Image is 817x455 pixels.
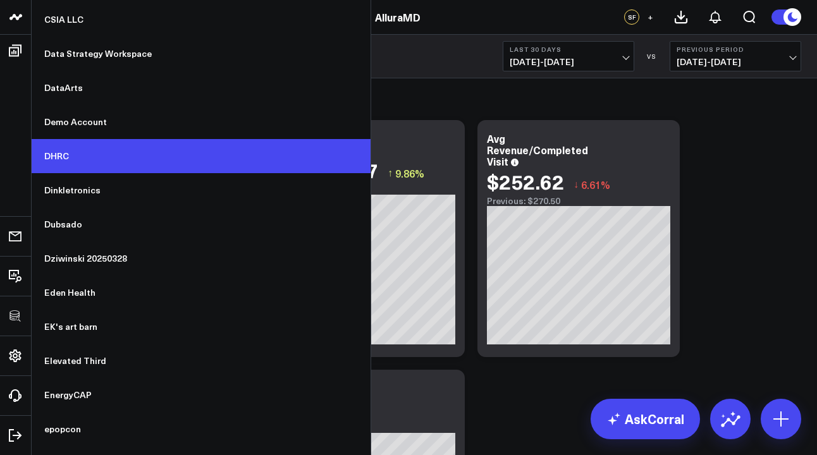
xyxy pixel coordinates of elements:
div: SF [624,9,639,25]
div: Previous: $270.50 [487,196,670,206]
a: Demo Account [32,105,371,139]
span: 9.86% [395,166,424,180]
a: CSIA LLC [32,3,371,37]
b: Previous Period [677,45,794,53]
a: EK's art barn [32,310,371,344]
a: AlluraMD [375,10,421,24]
b: Last 30 Days [510,45,627,53]
span: + [648,13,653,21]
a: Dubsado [32,207,371,241]
span: [DATE] - [DATE] [677,57,794,67]
a: Dziwinski 20250328 [32,241,371,276]
a: Data Strategy Workspace [32,37,371,71]
div: $252.62 [487,170,564,193]
a: epopcon [32,412,371,446]
a: Dinkletronics [32,173,371,207]
a: DHRC [32,139,371,173]
a: DataArts [32,71,371,105]
span: ↓ [574,176,579,193]
button: Last 30 Days[DATE]-[DATE] [503,41,634,71]
span: [DATE] - [DATE] [510,57,627,67]
button: Previous Period[DATE]-[DATE] [670,41,801,71]
button: + [642,9,658,25]
span: ↑ [388,165,393,181]
div: Avg Revenue/Completed Visit [487,131,588,168]
span: 6.61% [581,178,610,191]
a: EnergyCAP [32,378,371,412]
div: VS [641,52,663,60]
a: Eden Health [32,276,371,310]
a: AskCorral [591,399,700,439]
a: Elevated Third [32,344,371,378]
